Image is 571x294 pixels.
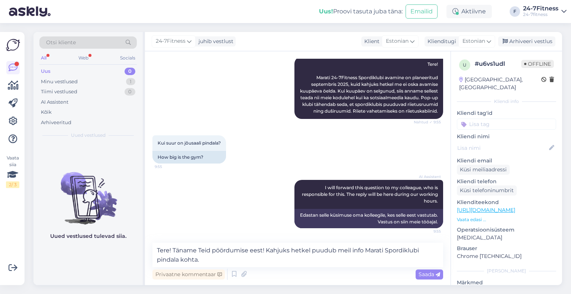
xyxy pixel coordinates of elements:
input: Lisa nimi [457,144,548,152]
div: # u6vs1udl [475,59,521,68]
div: [PERSON_NAME] [457,268,556,274]
span: AI Assistent [413,174,441,180]
span: 24-7Fitness [156,37,186,45]
button: Emailid [406,4,438,19]
p: Uued vestlused tulevad siia. [50,232,126,240]
div: 0 [125,88,135,96]
p: Brauser [457,245,556,252]
span: Otsi kliente [46,39,76,46]
div: Kõik [41,109,52,116]
p: Operatsioonisüsteem [457,226,556,234]
div: Tiimi vestlused [41,88,77,96]
div: Arhiveeri vestlus [498,36,555,46]
b: Uus! [319,8,333,15]
div: [GEOGRAPHIC_DATA], [GEOGRAPHIC_DATA] [459,76,541,91]
div: Kliendi info [457,98,556,105]
div: 0 [125,68,135,75]
div: Vaata siia [6,155,19,188]
div: Uus [41,68,51,75]
p: Klienditeekond [457,198,556,206]
div: Socials [119,53,137,63]
div: Küsi meiliaadressi [457,165,510,175]
div: Klient [361,38,380,45]
span: 9:55 [413,229,441,234]
span: Uued vestlused [71,132,106,139]
p: Märkmed [457,279,556,287]
div: All [39,53,48,63]
a: [URL][DOMAIN_NAME] [457,207,515,213]
a: 24-7Fitness24-7fitness [523,6,567,17]
div: Web [77,53,90,63]
div: 24-7Fitness [523,6,558,12]
div: Klienditugi [425,38,456,45]
p: Kliendi tag'id [457,109,556,117]
div: AI Assistent [41,98,68,106]
div: 1 [126,78,135,85]
span: Nähtud ✓ 9:55 [413,119,441,125]
div: Aktiivne [446,5,492,18]
p: Chrome [TECHNICAL_ID] [457,252,556,260]
textarea: Tere! Täname Teid pöördumise eest! Kahjuks hetkel puudub meil info Marati Spordiklubi pindala kohta. [152,243,443,267]
div: F [510,6,520,17]
div: 24-7fitness [523,12,558,17]
p: Vaata edasi ... [457,216,556,223]
div: Arhiveeritud [41,119,71,126]
p: Kliendi telefon [457,178,556,185]
span: Saada [419,271,440,278]
span: I will forward this question to my colleague, who is responsible for this. The reply will be here... [302,185,439,204]
img: Askly Logo [6,38,20,52]
p: Kliendi nimi [457,133,556,140]
span: 9:55 [155,164,183,169]
span: u [463,62,467,68]
div: Privaatne kommentaar [152,269,225,280]
div: Minu vestlused [41,78,78,85]
div: Edastan selle küsimuse oma kolleegile, kes selle eest vastutab. Vastus on siin meie tööajal. [294,209,443,228]
img: No chats [33,159,143,226]
span: Offline [521,60,554,68]
input: Lisa tag [457,119,556,130]
span: Estonian [386,37,409,45]
div: 2 / 3 [6,181,19,188]
div: Küsi telefoninumbrit [457,185,517,196]
div: Proovi tasuta juba täna: [319,7,403,16]
span: Estonian [462,37,485,45]
div: How big is the gym? [152,151,226,164]
p: [MEDICAL_DATA] [457,234,556,242]
div: juhib vestlust [196,38,233,45]
span: Kui suur on jõusaali pindala? [158,140,221,146]
p: Kliendi email [457,157,556,165]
